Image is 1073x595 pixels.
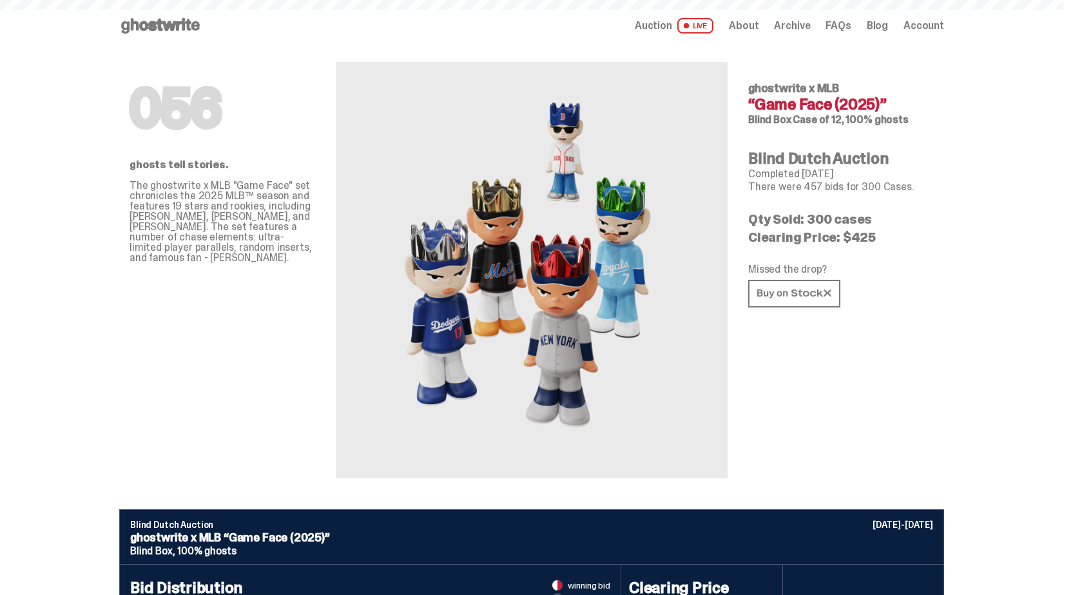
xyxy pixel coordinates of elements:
[748,264,934,275] p: Missed the drop?
[748,169,934,179] p: Completed [DATE]
[826,21,851,31] a: FAQs
[867,21,888,31] a: Blog
[748,81,839,96] span: ghostwrite x MLB
[130,180,315,263] p: The ghostwrite x MLB "Game Face" set chronicles the 2025 MLB™ season and features 19 stars and ro...
[130,532,933,543] p: ghostwrite x MLB “Game Face (2025)”
[748,97,934,112] h4: “Game Face (2025)”
[130,83,315,134] h1: 056
[677,18,714,34] span: LIVE
[130,160,315,170] p: ghosts tell stories.
[568,581,610,590] span: winning bid
[748,213,934,226] p: Qty Sold: 300 cases
[793,113,908,126] span: Case of 12, 100% ghosts
[130,544,175,558] span: Blind Box,
[130,520,933,529] p: Blind Dutch Auction
[904,21,944,31] a: Account
[774,21,810,31] a: Archive
[635,18,713,34] a: Auction LIVE
[729,21,759,31] a: About
[177,544,236,558] span: 100% ghosts
[748,182,934,192] p: There were 457 bids for 300 Cases.
[873,520,933,529] p: [DATE]-[DATE]
[748,151,934,166] h4: Blind Dutch Auction
[748,231,934,244] p: Clearing Price: $425
[390,93,673,447] img: MLB&ldquo;Game Face (2025)&rdquo;
[635,21,672,31] span: Auction
[748,113,791,126] span: Blind Box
